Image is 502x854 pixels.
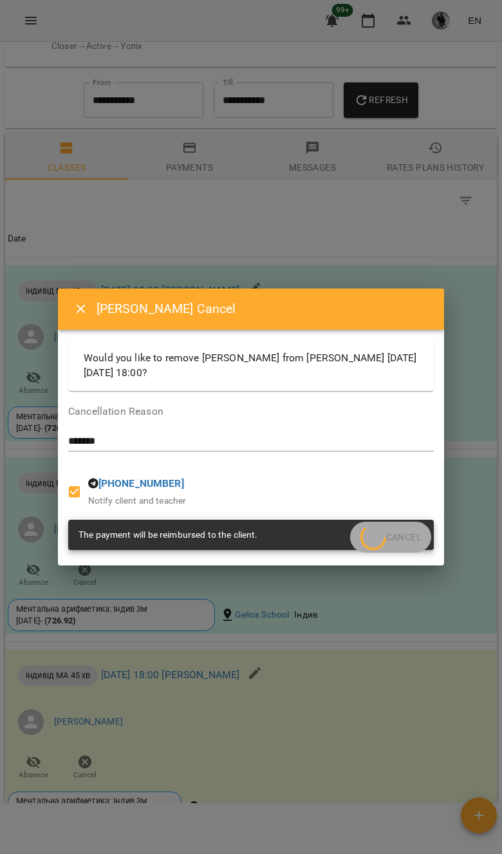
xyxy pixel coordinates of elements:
[79,524,258,547] div: The payment will be reimbursed to the client.
[97,299,429,319] h6: [PERSON_NAME] Cancel
[68,406,434,417] label: Cancellation Reason
[88,495,187,508] p: Notify client and teacher
[98,477,184,489] a: [PHONE_NUMBER]
[66,294,97,325] button: Close
[68,340,434,391] div: Would you like to remove [PERSON_NAME] from [PERSON_NAME] [DATE][DATE] 18:00?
